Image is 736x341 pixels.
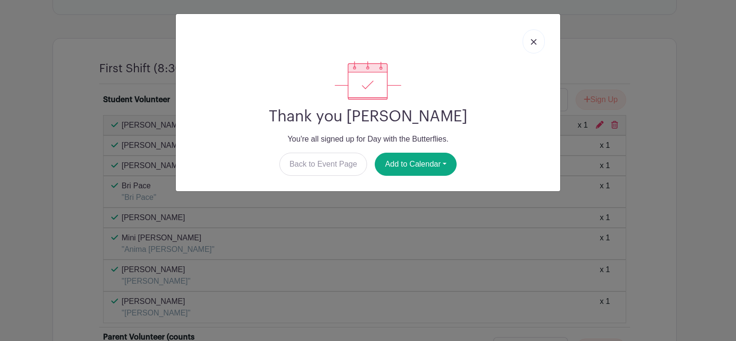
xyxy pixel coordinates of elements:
button: Add to Calendar [375,153,457,176]
img: close_button-5f87c8562297e5c2d7936805f587ecaba9071eb48480494691a3f1689db116b3.svg [531,39,537,45]
img: signup_complete-c468d5dda3e2740ee63a24cb0ba0d3ce5d8a4ecd24259e683200fb1569d990c8.svg [335,61,401,100]
h2: Thank you [PERSON_NAME] [184,107,552,126]
a: Back to Event Page [279,153,368,176]
p: You're all signed up for Day with the Butterflies. [184,133,552,145]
